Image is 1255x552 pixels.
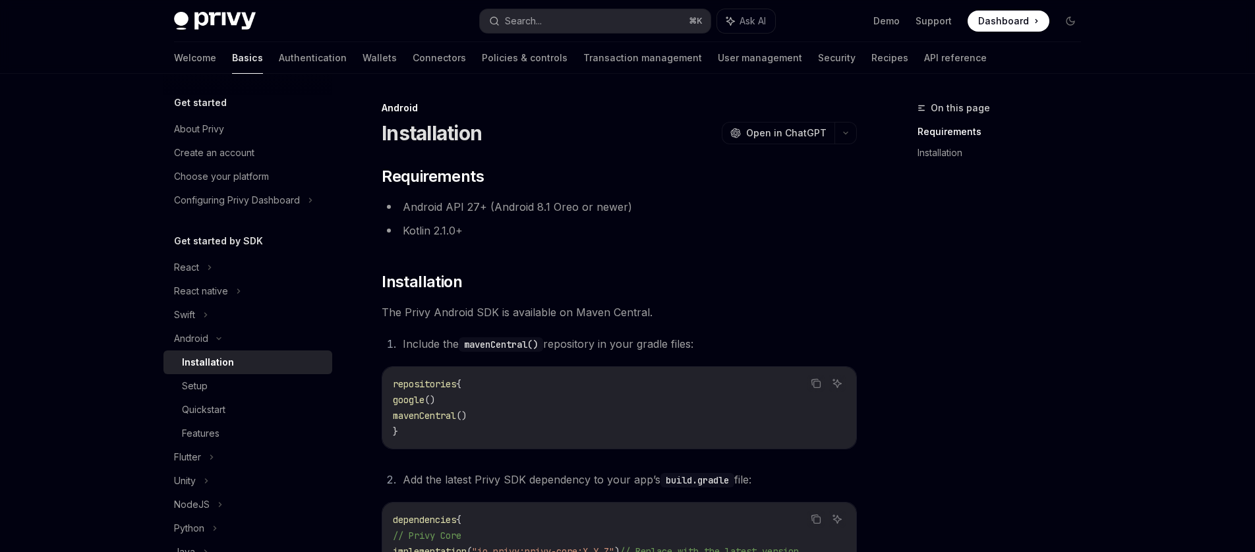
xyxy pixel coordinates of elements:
[382,166,484,187] span: Requirements
[459,337,543,352] code: mavenCentral()
[279,42,347,74] a: Authentication
[393,410,456,422] span: mavenCentral
[807,375,825,392] button: Copy the contents from the code block
[931,100,990,116] span: On this page
[163,350,332,374] a: Installation
[722,122,834,144] button: Open in ChatGPT
[505,13,542,29] div: Search...
[399,335,857,353] li: Include the repository in your gradle files:
[174,283,228,299] div: React native
[174,192,300,208] div: Configuring Privy Dashboard
[818,42,856,74] a: Security
[873,14,900,28] a: Demo
[456,410,467,422] span: ()
[718,42,802,74] a: User management
[163,141,332,165] a: Create an account
[174,95,227,111] h5: Get started
[163,422,332,445] a: Features
[163,374,332,398] a: Setup
[163,398,332,422] a: Quickstart
[399,470,857,489] li: Add the latest Privy SDK dependency to your app’s file:
[232,42,263,74] a: Basics
[174,12,256,30] img: dark logo
[829,375,846,392] button: Ask AI
[382,221,857,240] li: Kotlin 2.1.0+
[174,497,210,512] div: NodeJS
[918,121,1092,142] a: Requirements
[746,126,827,140] span: Open in ChatGPT
[393,530,461,541] span: // Privy Core
[382,303,857,321] span: The Privy Android SDK is available on Maven Central.
[660,473,734,487] code: build.gradle
[174,331,208,346] div: Android
[978,14,1029,28] span: Dashboard
[456,378,461,390] span: {
[182,378,208,394] div: Setup
[174,233,263,249] h5: Get started by SDK
[174,473,196,489] div: Unity
[174,260,199,275] div: React
[413,42,466,74] a: Connectors
[174,520,204,536] div: Python
[424,394,435,406] span: ()
[382,198,857,216] li: Android API 27+ (Android 8.1 Oreo or newer)
[174,169,269,184] div: Choose your platform
[393,514,456,526] span: dependencies
[916,14,952,28] a: Support
[174,449,201,465] div: Flutter
[382,101,857,115] div: Android
[740,14,766,28] span: Ask AI
[456,514,461,526] span: {
[689,16,703,26] span: ⌘ K
[174,121,224,137] div: About Privy
[1060,11,1081,32] button: Toggle dark mode
[182,354,234,370] div: Installation
[174,307,195,323] div: Swift
[918,142,1092,163] a: Installation
[871,42,908,74] a: Recipes
[363,42,397,74] a: Wallets
[382,121,482,145] h1: Installation
[583,42,702,74] a: Transaction management
[174,145,254,161] div: Create an account
[393,394,424,406] span: google
[182,426,219,441] div: Features
[480,9,711,33] button: Search...⌘K
[717,9,775,33] button: Ask AI
[182,402,225,418] div: Quickstart
[163,117,332,141] a: About Privy
[174,42,216,74] a: Welcome
[807,511,825,528] button: Copy the contents from the code block
[163,165,332,188] a: Choose your platform
[382,271,462,292] span: Installation
[393,426,398,437] span: }
[482,42,568,74] a: Policies & controls
[968,11,1049,32] a: Dashboard
[393,378,456,390] span: repositories
[829,511,846,528] button: Ask AI
[924,42,987,74] a: API reference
